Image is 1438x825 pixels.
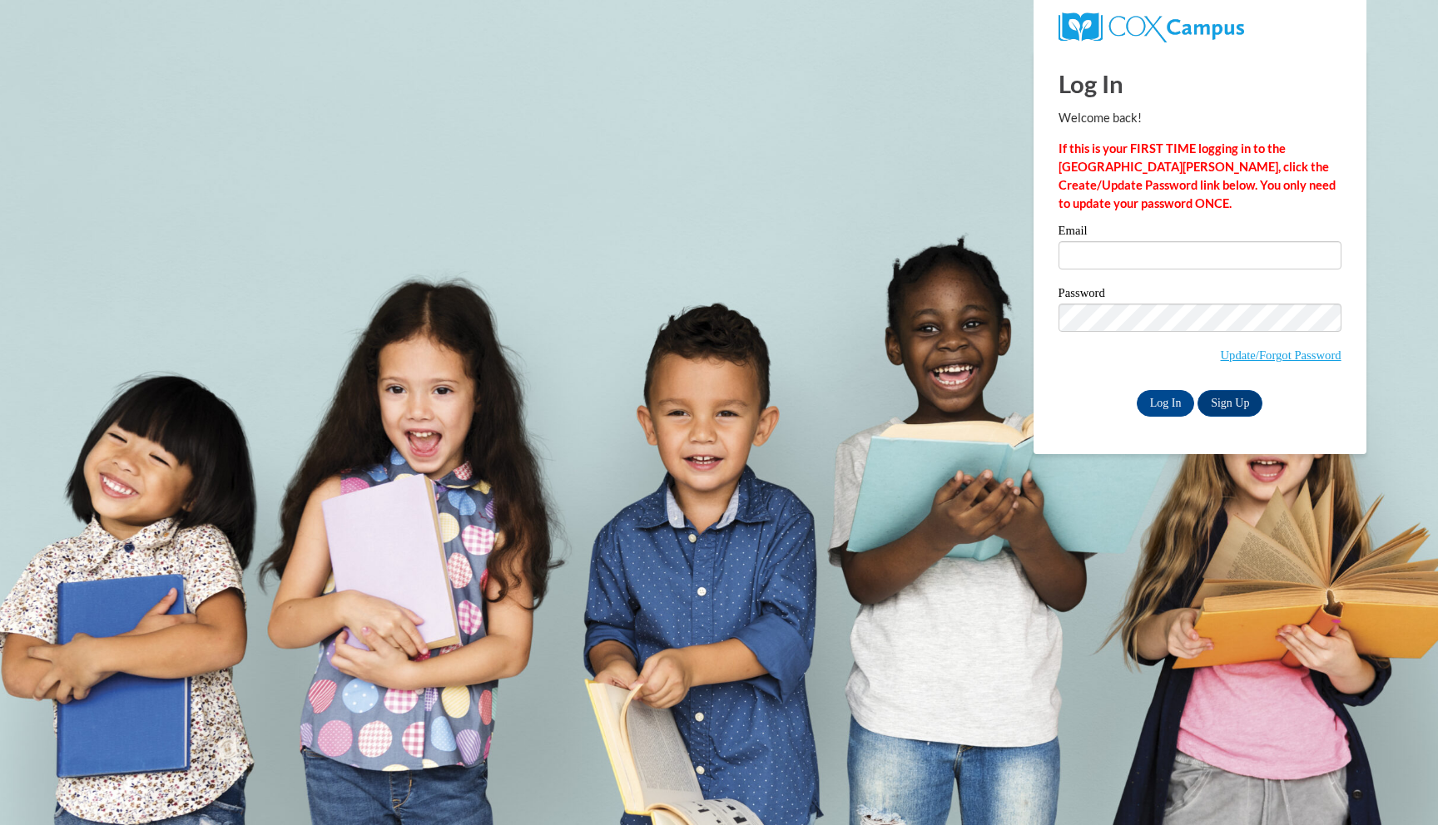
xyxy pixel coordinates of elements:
[1059,67,1341,101] h1: Log In
[1059,19,1244,33] a: COX Campus
[1059,141,1336,210] strong: If this is your FIRST TIME logging in to the [GEOGRAPHIC_DATA][PERSON_NAME], click the Create/Upd...
[1221,348,1341,362] a: Update/Forgot Password
[1059,109,1341,127] p: Welcome back!
[1059,12,1244,42] img: COX Campus
[1198,390,1262,417] a: Sign Up
[1137,390,1195,417] input: Log In
[1059,287,1341,304] label: Password
[1059,225,1341,241] label: Email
